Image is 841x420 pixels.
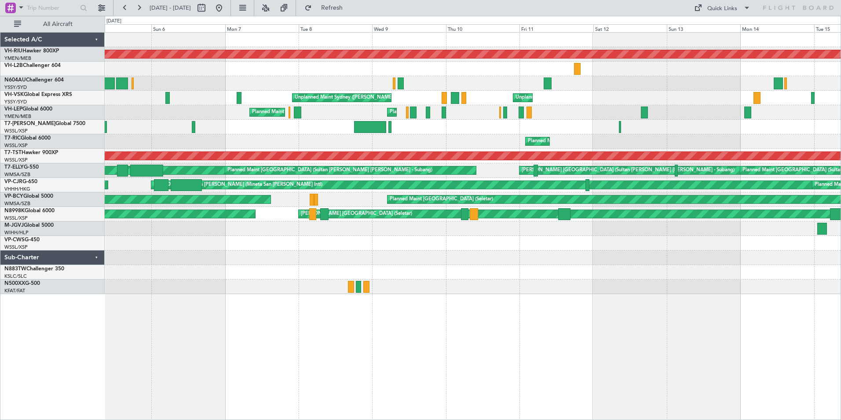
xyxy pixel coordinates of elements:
[4,237,40,243] a: VP-CWSG-450
[4,92,72,97] a: VH-VSKGlobal Express XRS
[4,200,30,207] a: WMSA/SZB
[4,107,52,112] a: VH-LEPGlobal 6000
[4,84,27,91] a: YSSY/SYD
[4,157,28,163] a: WSSL/XSP
[4,194,53,199] a: VP-BCYGlobal 5000
[4,194,23,199] span: VP-BCY
[299,24,372,32] div: Tue 8
[78,24,151,32] div: Sat 5
[4,142,28,149] a: WSSL/XSP
[4,121,85,126] a: T7-[PERSON_NAME]Global 7500
[667,24,740,32] div: Sun 13
[372,24,446,32] div: Wed 9
[4,77,64,83] a: N604AUChallenger 604
[4,223,54,228] a: M-JGVJGlobal 5000
[4,165,39,170] a: T7-ELLYG-550
[314,5,351,11] span: Refresh
[4,165,24,170] span: T7-ELLY
[150,4,191,12] span: [DATE] - [DATE]
[225,24,299,32] div: Mon 7
[522,164,735,177] div: [PERSON_NAME] [GEOGRAPHIC_DATA] (Sultan [PERSON_NAME] [PERSON_NAME] - Subang)
[4,215,28,221] a: WSSL/XSP
[4,208,25,214] span: N8998K
[4,63,61,68] a: VH-L2BChallenger 604
[4,171,30,178] a: WMSA/SZB
[154,178,322,192] div: [PERSON_NAME] San [PERSON_NAME] (Mineta San [PERSON_NAME] Intl)
[27,1,77,15] input: Trip Number
[227,164,432,177] div: Planned Maint [GEOGRAPHIC_DATA] (Sultan [PERSON_NAME] [PERSON_NAME] - Subang)
[4,244,28,251] a: WSSL/XSP
[446,24,519,32] div: Thu 10
[4,287,25,294] a: KFAT/FAT
[4,121,55,126] span: T7-[PERSON_NAME]
[390,106,558,119] div: Planned Maint [US_STATE][GEOGRAPHIC_DATA] ([PERSON_NAME] World)
[4,208,55,214] a: N8998KGlobal 6000
[4,281,40,286] a: N500XXG-500
[23,21,93,27] span: All Aircraft
[151,24,225,32] div: Sun 6
[4,179,37,184] a: VP-CJRG-650
[4,266,64,272] a: N883TWChallenger 350
[4,136,21,141] span: T7-RIC
[301,207,412,221] div: [PERSON_NAME] [GEOGRAPHIC_DATA] (Seletar)
[4,107,22,112] span: VH-LEP
[300,1,353,15] button: Refresh
[4,113,31,120] a: YMEN/MEB
[4,273,27,280] a: KSLC/SLC
[4,186,30,192] a: VHHH/HKG
[4,92,24,97] span: VH-VSK
[4,63,23,68] span: VH-L2B
[528,135,631,148] div: Planned Maint [GEOGRAPHIC_DATA] (Seletar)
[252,106,307,119] div: Planned Maint Camarillo
[4,179,22,184] span: VP-CJR
[4,223,24,228] span: M-JGVJ
[4,77,26,83] span: N604AU
[690,1,755,15] button: Quick Links
[4,48,59,54] a: VH-RIUHawker 800XP
[390,193,493,206] div: Planned Maint [GEOGRAPHIC_DATA] (Seletar)
[4,55,31,62] a: YMEN/MEB
[4,136,51,141] a: T7-RICGlobal 6000
[4,48,22,54] span: VH-RIU
[4,128,28,134] a: WSSL/XSP
[593,24,667,32] div: Sat 12
[4,229,29,236] a: WIHH/HLP
[4,281,25,286] span: N500XX
[707,4,737,13] div: Quick Links
[519,24,593,32] div: Fri 11
[106,18,121,25] div: [DATE]
[4,99,27,105] a: YSSY/SYD
[295,91,403,104] div: Unplanned Maint Sydney ([PERSON_NAME] Intl)
[740,24,814,32] div: Mon 14
[4,150,22,155] span: T7-TST
[516,91,624,104] div: Unplanned Maint Sydney ([PERSON_NAME] Intl)
[4,266,26,272] span: N883TW
[4,237,25,243] span: VP-CWS
[10,17,95,31] button: All Aircraft
[4,150,58,155] a: T7-TSTHawker 900XP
